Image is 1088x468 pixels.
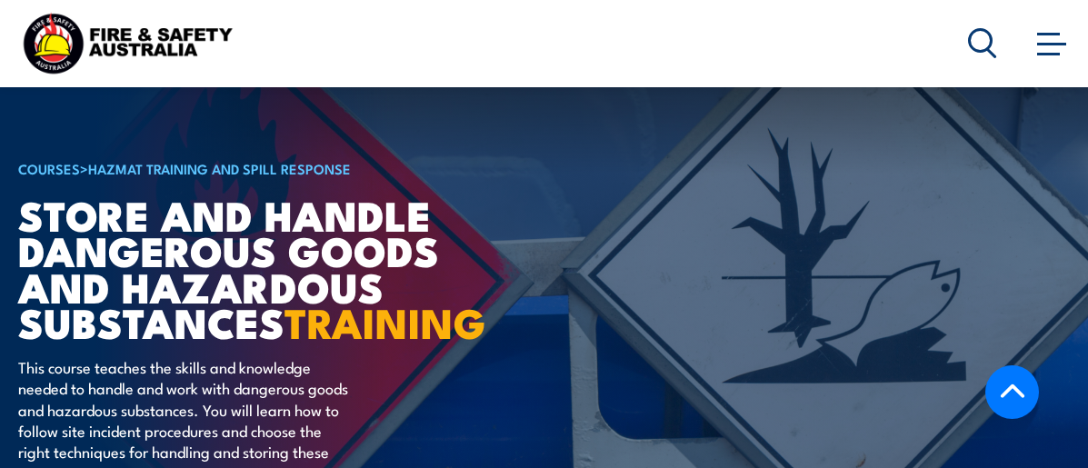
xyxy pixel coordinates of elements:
strong: TRAINING [284,290,486,353]
h1: Store And Handle Dangerous Goods and Hazardous Substances [18,196,467,339]
a: COURSES [18,158,80,178]
a: HAZMAT Training and Spill Response [88,158,351,178]
h6: > [18,157,467,179]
